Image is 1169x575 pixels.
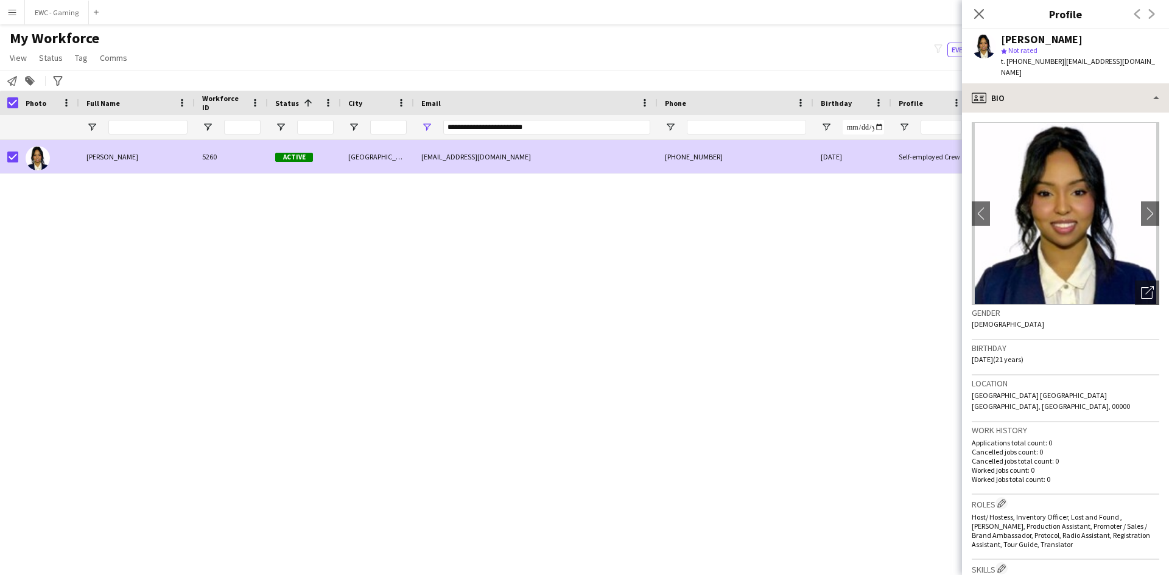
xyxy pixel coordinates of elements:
[1001,57,1064,66] span: t. [PHONE_NUMBER]
[70,50,93,66] a: Tag
[348,99,362,108] span: City
[195,140,268,173] div: 5260
[443,120,650,134] input: Email Filter Input
[972,307,1159,318] h3: Gender
[972,438,1159,447] p: Applications total count: 0
[972,378,1159,389] h3: Location
[972,447,1159,456] p: Cancelled jobs count: 0
[86,122,97,133] button: Open Filter Menu
[341,140,414,173] div: [GEOGRAPHIC_DATA]
[108,120,188,134] input: Full Name Filter Input
[972,391,1130,411] span: [GEOGRAPHIC_DATA] [GEOGRAPHIC_DATA] [GEOGRAPHIC_DATA], [GEOGRAPHIC_DATA], 00000
[86,152,138,161] span: [PERSON_NAME]
[899,122,910,133] button: Open Filter Menu
[972,562,1159,575] h3: Skills
[25,1,89,24] button: EWC - Gaming
[275,153,313,162] span: Active
[414,140,658,173] div: [EMAIL_ADDRESS][DOMAIN_NAME]
[843,120,884,134] input: Birthday Filter Input
[26,146,50,170] img: Ibtisam Omer
[899,99,923,108] span: Profile
[962,83,1169,113] div: Bio
[1001,34,1083,45] div: [PERSON_NAME]
[972,512,1150,549] span: Host/ Hostess, Inventory Officer, Lost and Found , [PERSON_NAME], Production Assistant, Promoter ...
[39,52,63,63] span: Status
[972,355,1023,364] span: [DATE] (21 years)
[297,120,334,134] input: Status Filter Input
[202,94,246,112] span: Workforce ID
[370,120,407,134] input: City Filter Input
[972,425,1159,436] h3: Work history
[421,122,432,133] button: Open Filter Menu
[95,50,132,66] a: Comms
[86,99,120,108] span: Full Name
[972,319,1044,329] span: [DEMOGRAPHIC_DATA]
[1001,57,1155,77] span: | [EMAIL_ADDRESS][DOMAIN_NAME]
[972,465,1159,475] p: Worked jobs count: 0
[10,52,27,63] span: View
[34,50,68,66] a: Status
[51,74,65,88] app-action-btn: Advanced filters
[962,6,1169,22] h3: Profile
[348,122,359,133] button: Open Filter Menu
[202,122,213,133] button: Open Filter Menu
[1135,281,1159,305] div: Open photos pop-in
[665,122,676,133] button: Open Filter Menu
[687,120,806,134] input: Phone Filter Input
[100,52,127,63] span: Comms
[75,52,88,63] span: Tag
[972,343,1159,354] h3: Birthday
[275,122,286,133] button: Open Filter Menu
[813,140,891,173] div: [DATE]
[224,120,261,134] input: Workforce ID Filter Input
[10,29,99,47] span: My Workforce
[891,140,969,173] div: Self-employed Crew
[275,99,299,108] span: Status
[26,99,46,108] span: Photo
[972,122,1159,305] img: Crew avatar or photo
[921,120,962,134] input: Profile Filter Input
[658,140,813,173] div: [PHONE_NUMBER]
[821,99,852,108] span: Birthday
[5,50,32,66] a: View
[821,122,832,133] button: Open Filter Menu
[947,43,1008,57] button: Everyone8,090
[972,456,1159,465] p: Cancelled jobs total count: 0
[1008,46,1037,55] span: Not rated
[421,99,441,108] span: Email
[972,475,1159,484] p: Worked jobs total count: 0
[5,74,19,88] app-action-btn: Notify workforce
[972,497,1159,510] h3: Roles
[665,99,686,108] span: Phone
[23,74,37,88] app-action-btn: Add to tag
